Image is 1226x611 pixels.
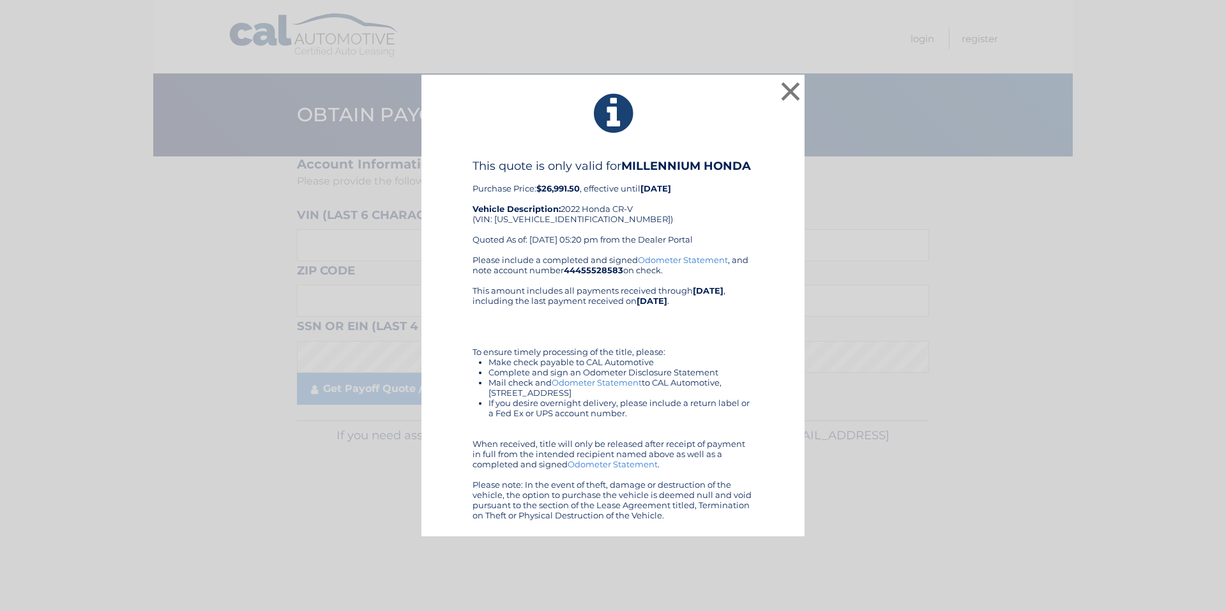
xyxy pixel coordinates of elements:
strong: Vehicle Description: [473,204,561,214]
li: Make check payable to CAL Automotive [488,357,753,367]
b: [DATE] [693,285,723,296]
h4: This quote is only valid for [473,159,753,173]
li: Mail check and to CAL Automotive, [STREET_ADDRESS] [488,377,753,398]
b: [DATE] [637,296,667,306]
a: Odometer Statement [552,377,642,388]
div: Purchase Price: , effective until 2022 Honda CR-V (VIN: [US_VEHICLE_IDENTIFICATION_NUMBER]) Quote... [473,159,753,255]
a: Odometer Statement [568,459,658,469]
div: Please include a completed and signed , and note account number on check. This amount includes al... [473,255,753,520]
b: $26,991.50 [536,183,580,193]
li: Complete and sign an Odometer Disclosure Statement [488,367,753,377]
b: 44455528583 [564,265,623,275]
li: If you desire overnight delivery, please include a return label or a Fed Ex or UPS account number. [488,398,753,418]
a: Odometer Statement [638,255,728,265]
b: [DATE] [640,183,671,193]
b: MILLENNIUM HONDA [621,159,751,173]
button: × [778,79,803,104]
